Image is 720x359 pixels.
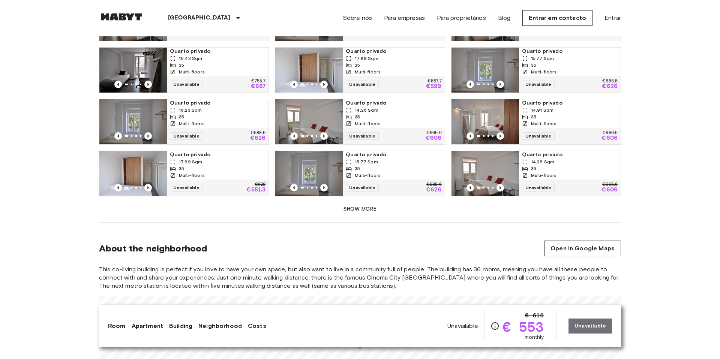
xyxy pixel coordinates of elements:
[426,32,442,38] p: €626
[355,55,378,62] span: 17.89 Sqm
[531,165,536,172] span: 35
[290,184,298,191] button: Previous image
[355,172,381,179] span: Multi-floors
[144,132,152,140] button: Previous image
[437,13,486,22] a: Para proprietários
[427,79,442,84] p: €667.7
[426,187,442,193] p: €626
[384,13,425,22] a: Para empresas
[346,99,441,107] span: Quarto privado
[355,165,360,172] span: 35
[275,151,445,196] a: Marketing picture of unit PT-17-010-001-09HPrevious imagePrevious imageQuarto privado15.77 Sqm35M...
[531,159,554,165] span: 14.26 Sqm
[99,48,167,93] img: Marketing picture of unit PT-17-010-001-17H
[601,32,618,38] p: €606
[531,172,557,179] span: Multi-floors
[179,165,184,172] span: 35
[251,79,266,84] p: €755.7
[522,151,618,159] span: Quarto privado
[179,62,184,69] span: 35
[522,132,555,140] span: Unavailable
[355,62,360,69] span: 35
[531,107,553,114] span: 14.91 Sqm
[601,135,618,141] p: €606
[320,132,328,140] button: Previous image
[602,182,618,187] p: €666.6
[346,151,441,159] span: Quarto privado
[531,114,536,120] span: 35
[179,159,202,165] span: 17.89 Sqm
[451,151,621,196] a: Marketing picture of unit PT-17-010-001-07HPrevious imagePrevious imageQuarto privado14.26 Sqm35M...
[99,151,167,196] img: Marketing picture of unit PT-17-010-001-10H
[290,132,298,140] button: Previous image
[447,322,478,330] span: Unavailable
[522,48,618,55] span: Quarto privado
[496,132,504,140] button: Previous image
[99,265,621,290] span: This co-living building is perfect if you love to have your own space, but also want to live in a...
[346,132,379,140] span: Unavailable
[531,120,557,127] span: Multi-floors
[255,182,265,187] p: €620
[170,132,203,140] span: Unavailable
[169,322,192,331] a: Building
[198,322,242,331] a: Neighborhood
[451,47,621,93] a: Marketing picture of unit PT-17-010-001-15HPrevious imagePrevious imageQuarto privado15.77 Sqm35M...
[275,47,445,93] a: Marketing picture of unit PT-17-010-001-16HPrevious imagePrevious imageQuarto privado17.89 Sqm35M...
[99,243,207,254] span: About the neighborhood
[99,151,269,196] a: Marketing picture of unit PT-17-010-001-10HPrevious imagePrevious imageQuarto privado17.89 Sqm35M...
[602,84,618,90] p: €626
[604,13,621,22] a: Entrar
[114,184,122,191] button: Previous image
[602,131,618,135] p: €666.6
[451,99,519,144] img: Marketing picture of unit PT-17-010-001-12H
[525,334,544,341] span: monthly
[170,48,265,55] span: Quarto privado
[525,311,544,320] span: € 616
[250,131,266,135] p: €688.6
[531,55,554,62] span: 15.77 Sqm
[522,81,555,88] span: Unavailable
[248,322,266,331] a: Costs
[179,55,202,62] span: 16.43 Sqm
[355,114,360,120] span: 35
[290,81,298,88] button: Previous image
[426,135,442,141] p: €606
[355,107,378,114] span: 14.26 Sqm
[320,81,328,88] button: Previous image
[179,107,202,114] span: 16.23 Sqm
[496,81,504,88] button: Previous image
[251,32,266,38] p: €687
[498,13,511,22] a: Blog
[490,322,499,331] svg: Check cost overview for full price breakdown. Please note that discounts apply to new joiners onl...
[114,81,122,88] button: Previous image
[522,10,592,26] a: Entrar em contacto
[531,62,536,69] span: 35
[602,79,618,84] p: €688.6
[346,81,379,88] span: Unavailable
[522,184,555,191] span: Unavailable
[179,114,184,120] span: 35
[168,13,231,22] p: [GEOGRAPHIC_DATA]
[502,320,544,334] span: € 553
[343,13,372,22] a: Sobre nós
[496,184,504,191] button: Previous image
[170,99,265,107] span: Quarto privado
[114,132,122,140] button: Previous image
[250,135,266,141] p: €626
[132,322,163,331] a: Apartment
[275,99,343,144] img: Marketing picture of unit PT-17-010-001-13H
[108,322,126,331] a: Room
[179,69,205,75] span: Multi-floors
[355,159,378,165] span: 15.77 Sqm
[355,69,381,75] span: Multi-floors
[355,120,381,127] span: Multi-floors
[275,99,445,145] a: Marketing picture of unit PT-17-010-001-13HPrevious imagePrevious imageQuarto privado14.26 Sqm35M...
[451,48,519,93] img: Marketing picture of unit PT-17-010-001-15H
[170,151,265,159] span: Quarto privado
[451,99,621,145] a: Marketing picture of unit PT-17-010-001-12HPrevious imagePrevious imageQuarto privado14.91 Sqm35M...
[466,184,474,191] button: Previous image
[144,81,152,88] button: Previous image
[531,69,557,75] span: Multi-floors
[275,48,343,93] img: Marketing picture of unit PT-17-010-001-16H
[354,337,367,352] div: Map marker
